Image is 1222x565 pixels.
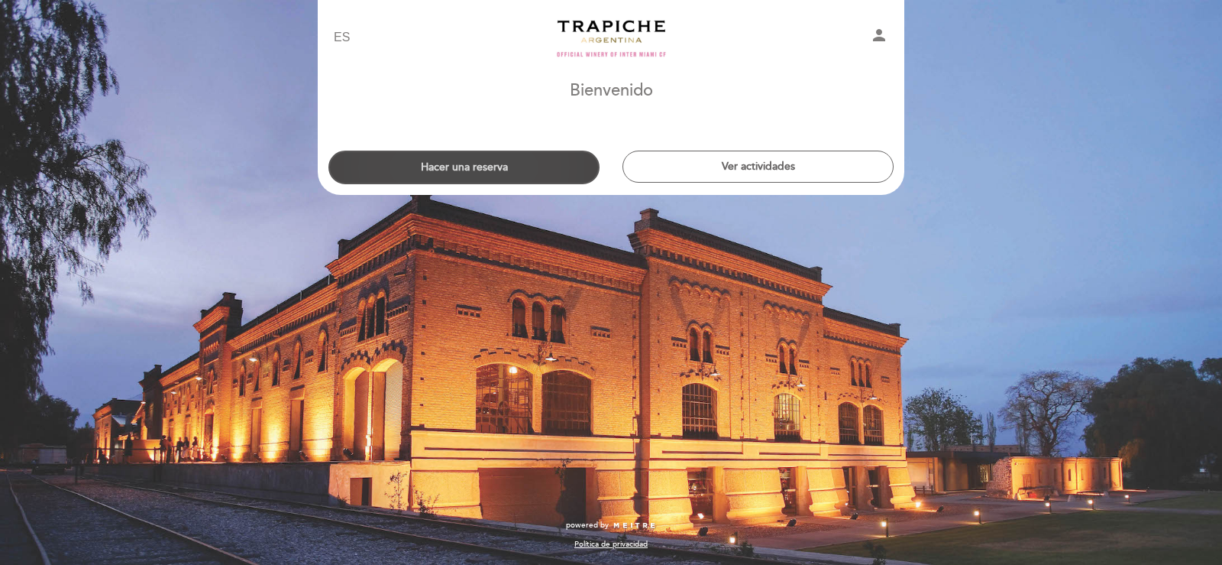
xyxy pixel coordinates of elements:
a: Política de privacidad [574,539,648,550]
h1: Bienvenido [570,82,653,100]
i: person [870,26,888,44]
button: Ver actividades [622,151,894,183]
img: MEITRE [613,522,656,530]
button: Hacer una reserva [328,151,600,184]
button: person [870,26,888,50]
span: powered by [566,520,609,531]
a: Turismo Trapiche [516,17,706,59]
a: powered by [566,520,656,531]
